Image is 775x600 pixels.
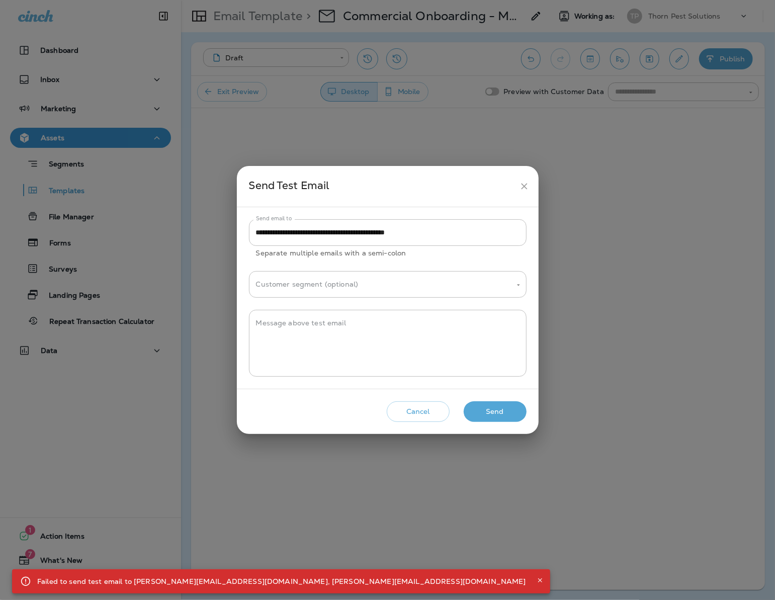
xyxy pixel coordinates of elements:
button: Send [464,401,527,422]
button: Cancel [387,401,450,422]
div: Failed to send test email to [PERSON_NAME][EMAIL_ADDRESS][DOMAIN_NAME], [PERSON_NAME][EMAIL_ADDRE... [37,572,526,590]
div: Send Test Email [249,177,515,196]
label: Send email to [256,215,292,222]
button: Open [514,281,523,290]
button: close [515,177,534,196]
p: Separate multiple emails with a semi-colon [256,247,520,259]
button: Close [534,574,546,586]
